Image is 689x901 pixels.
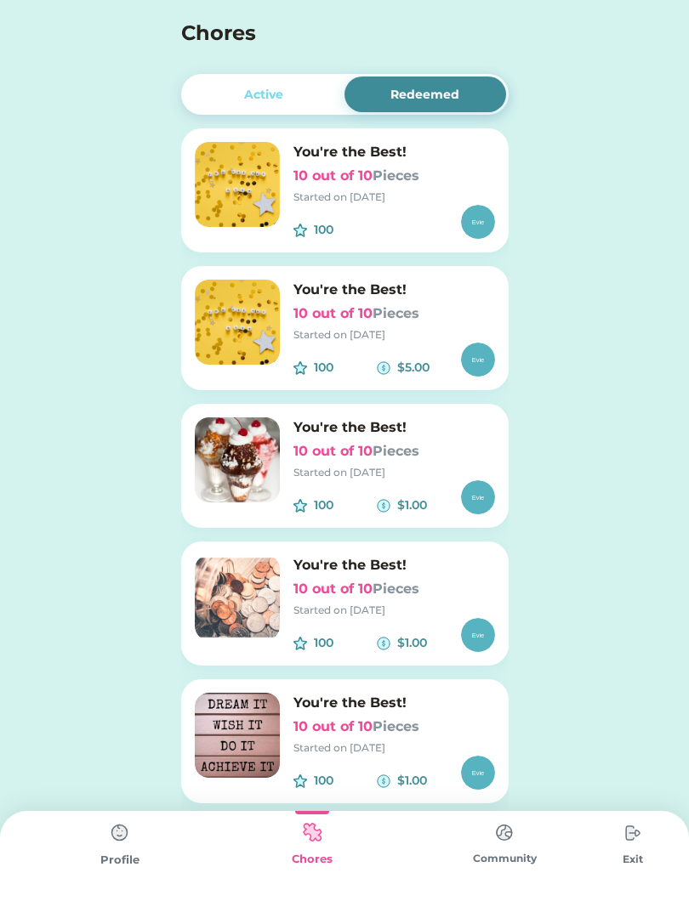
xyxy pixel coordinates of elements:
[293,637,307,650] img: interface-favorite-star--reward-rating-rate-social-star-media-favorite-like-stars.svg
[314,359,371,377] div: 100
[397,359,454,377] div: $5.00
[24,852,216,869] div: Profile
[293,693,495,713] h6: You're the Best!
[377,637,390,650] img: money-cash-dollar-coin--accounting-billing-payment-cash-coin-currency-money-finance.svg
[195,142,280,227] img: Frame%20683.png
[195,280,280,365] img: image.png
[293,555,495,575] h6: You're the Best!
[293,740,495,756] div: Started on [DATE]
[314,772,371,790] div: 100
[293,717,495,737] h6: 10 out of 10
[314,496,371,514] div: 100
[293,774,307,788] img: interface-favorite-star--reward-rating-rate-social-star-media-favorite-like-stars.svg
[373,581,419,597] font: Pieces
[195,555,280,640] img: image.png
[216,851,408,868] div: Chores
[377,499,390,513] img: money-cash-dollar-coin--accounting-billing-payment-cash-coin-currency-money-finance.svg
[373,718,419,734] font: Pieces
[390,86,459,104] div: Redeemed
[293,303,495,324] h6: 10 out of 10
[373,443,419,459] font: Pieces
[397,496,454,514] div: $1.00
[373,167,419,184] font: Pieces
[616,816,650,850] img: type%3Dchores%2C%20state%3Ddefault.svg
[293,603,495,618] div: Started on [DATE]
[195,417,280,502] img: image.png
[293,499,307,513] img: interface-favorite-star--reward-rating-rate-social-star-media-favorite-like-stars.svg
[293,190,495,205] div: Started on [DATE]
[181,18,463,48] h4: Chores
[293,142,495,162] h6: You're the Best!
[244,86,283,104] div: Active
[314,634,371,652] div: 100
[601,852,665,867] div: Exit
[103,816,137,850] img: type%3Dchores%2C%20state%3Ddefault.svg
[293,417,495,438] h6: You're the Best!
[377,774,390,788] img: money-cash-dollar-coin--accounting-billing-payment-cash-coin-currency-money-finance.svg
[293,579,495,599] h6: 10 out of 10
[377,361,390,375] img: money-cash-dollar-coin--accounting-billing-payment-cash-coin-currency-money-finance.svg
[487,816,521,849] img: type%3Dchores%2C%20state%3Ddefault.svg
[397,634,454,652] div: $1.00
[373,305,419,321] font: Pieces
[293,280,495,300] h6: You're the Best!
[293,224,307,237] img: interface-favorite-star--reward-rating-rate-social-star-media-favorite-like-stars.svg
[195,693,280,778] img: image.png
[295,816,329,849] img: type%3Dkids%2C%20state%3Dselected.svg
[293,465,495,480] div: Started on [DATE]
[293,166,495,186] h6: 10 out of 10
[408,851,601,866] div: Community
[293,327,495,343] div: Started on [DATE]
[293,441,495,462] h6: 10 out of 10
[314,221,371,239] div: 100
[397,772,454,790] div: $1.00
[293,361,307,375] img: interface-favorite-star--reward-rating-rate-social-star-media-favorite-like-stars.svg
